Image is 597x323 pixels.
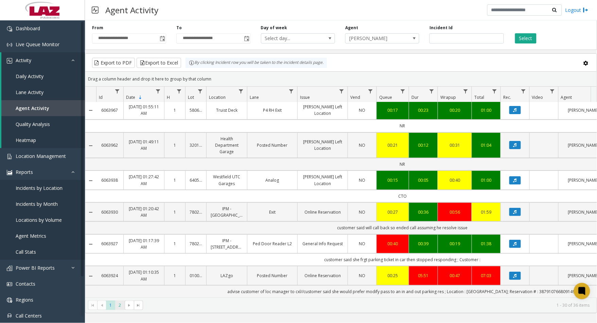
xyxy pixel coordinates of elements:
[261,34,320,43] span: Select day...
[548,87,557,96] a: Video Filter Menu
[16,281,35,287] span: Contacts
[476,272,496,279] a: 07:03
[16,137,36,143] span: Heatmap
[7,313,12,319] img: 'icon'
[350,94,360,100] span: Vend
[352,177,372,183] a: NO
[442,272,468,279] a: 00:47
[100,142,119,148] a: 6063962
[92,2,99,18] img: pageIcon
[16,217,62,223] span: Locations by Volume
[106,301,115,310] span: Page 1
[16,233,46,239] span: Agent Metrics
[16,89,43,95] span: Lane Activity
[176,25,182,31] label: To
[1,84,85,100] a: Lane Activity
[251,272,293,279] a: Posted Number
[209,94,226,100] span: Location
[476,142,496,148] a: 01:04
[413,177,434,183] a: 00:05
[302,104,344,116] a: [PERSON_NAME] Left Location
[261,25,287,31] label: Day of week
[337,87,346,96] a: Issue Filter Menu
[100,107,119,113] a: 6063967
[413,107,434,113] div: 00:23
[16,57,31,64] span: Activity
[100,209,119,215] a: 6063930
[379,94,392,100] span: Queue
[442,107,468,113] a: 00:20
[1,132,85,148] a: Heatmap
[167,94,170,100] span: H
[175,87,184,96] a: H Filter Menu
[381,240,405,247] a: 00:40
[190,272,202,279] a: 010052
[190,107,202,113] a: 580648
[134,301,143,310] span: Go to the last page
[100,177,119,183] a: 6063938
[381,177,405,183] a: 00:15
[442,240,468,247] a: 00:19
[1,116,85,132] a: Quality Analysis
[85,143,96,148] a: Collapse Details
[137,58,181,68] button: Export to Excel
[359,273,366,279] span: NO
[7,266,12,271] img: 'icon'
[92,25,103,31] label: From
[476,177,496,183] a: 01:00
[169,177,181,183] a: 1
[113,87,122,96] a: Id Filter Menu
[85,178,96,183] a: Collapse Details
[442,177,468,183] div: 00:40
[381,142,405,148] a: 00:21
[532,94,543,100] span: Video
[236,87,246,96] a: Location Filter Menu
[476,107,496,113] a: 01:00
[359,107,366,113] span: NO
[243,34,250,43] span: Toggle popup
[190,240,202,247] a: 780268
[16,41,59,48] span: Live Queue Monitor
[251,142,293,148] a: Posted Number
[211,237,243,250] a: IPM - [STREET_ADDRESS]
[359,177,366,183] span: NO
[7,298,12,303] img: 'icon'
[186,58,327,68] div: By clicking Incident row you will be taken to the incident details page.
[442,209,468,215] a: 00:56
[16,121,50,127] span: Quality Analysis
[503,94,511,100] span: Rec.
[352,107,372,113] a: NO
[366,87,375,96] a: Vend Filter Menu
[352,240,372,247] a: NO
[490,87,499,96] a: Total Filter Menu
[92,58,135,68] button: Export to PDF
[16,169,33,175] span: Reports
[461,87,470,96] a: Wrapup Filter Menu
[211,174,243,186] a: Westfield UTC Garages
[287,87,296,96] a: Lane Filter Menu
[413,240,434,247] div: 00:39
[211,272,243,279] a: LAZgo
[381,209,405,215] div: 00:27
[126,94,135,100] span: Date
[413,272,434,279] a: 05:51
[190,142,202,148] a: 320176
[7,26,12,32] img: 'icon'
[85,210,96,215] a: Collapse Details
[251,107,293,113] a: P4 RH Exit
[476,209,496,215] a: 01:59
[442,142,468,148] a: 00:31
[169,209,181,215] a: 1
[1,52,85,68] a: Activity
[427,87,436,96] a: Dur Filter Menu
[413,142,434,148] a: 00:12
[251,240,293,247] a: Ped Door Reader L2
